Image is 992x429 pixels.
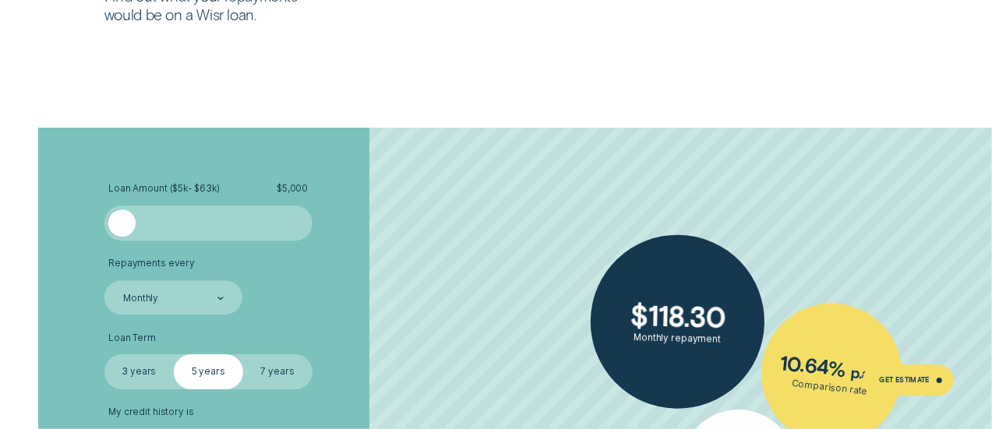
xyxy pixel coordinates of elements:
[863,364,955,396] a: Get Estimate
[108,258,195,269] span: Repayments every
[108,406,194,418] span: My credit history is
[277,183,308,195] span: $ 5,000
[174,354,243,389] label: 5 years
[108,183,220,195] span: Loan Amount ( $5k - $63k )
[123,293,158,304] div: Monthly
[243,354,312,389] label: 7 years
[104,354,174,389] label: 3 years
[108,332,156,344] span: Loan Term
